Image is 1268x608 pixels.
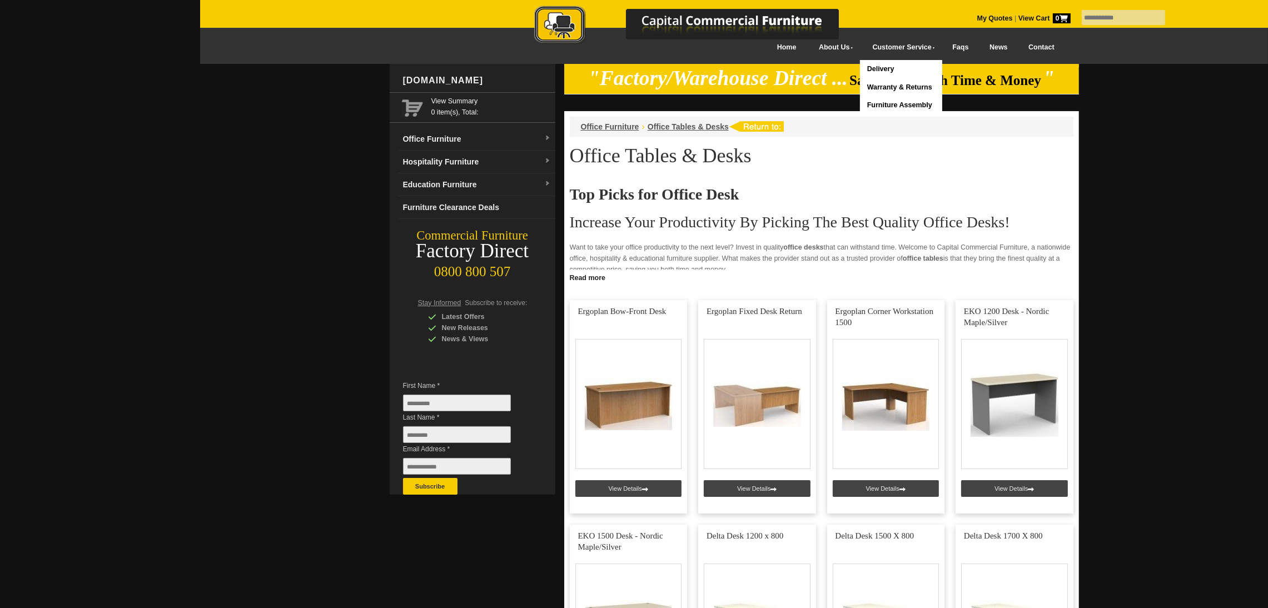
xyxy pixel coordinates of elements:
[642,121,645,132] li: ›
[588,67,848,89] em: "Factory/Warehouse Direct ...
[418,299,461,307] span: Stay Informed
[403,412,528,423] span: Last Name *
[504,6,893,46] img: Capital Commercial Furniture Logo
[849,73,1041,88] span: Saving You Both Time & Money
[729,121,784,132] img: return to
[465,299,527,307] span: Subscribe to receive:
[860,78,942,97] a: Warranty & Returns
[544,181,551,187] img: dropdown
[504,6,893,49] a: Capital Commercial Furniture Logo
[428,322,534,333] div: New Releases
[783,243,823,251] strong: office desks
[860,96,942,114] a: Furniture Assembly
[570,145,1073,166] h1: Office Tables & Desks
[403,426,511,443] input: Last Name *
[390,228,555,243] div: Commercial Furniture
[570,242,1073,275] p: Want to take your office productivity to the next level? Invest in quality that can withstand tim...
[390,243,555,259] div: Factory Direct
[403,478,458,495] button: Subscribe
[564,270,1079,283] a: Click to read more
[570,186,739,203] strong: Top Picks for Office Desk
[1016,14,1070,22] a: View Cart0
[942,35,979,60] a: Faqs
[977,14,1013,22] a: My Quotes
[403,443,528,455] span: Email Address *
[860,35,942,60] a: Customer Service
[431,96,551,107] a: View Summary
[403,395,511,411] input: First Name *
[399,128,555,151] a: Office Furnituredropdown
[428,311,534,322] div: Latest Offers
[431,96,551,116] span: 0 item(s), Total:
[399,151,555,173] a: Hospitality Furnituredropdown
[1018,35,1065,60] a: Contact
[1043,67,1055,89] em: "
[1053,13,1071,23] span: 0
[428,333,534,345] div: News & Views
[403,380,528,391] span: First Name *
[979,35,1018,60] a: News
[570,214,1073,231] h2: Increase Your Productivity By Picking The Best Quality Office Desks!
[860,60,942,78] a: Delivery
[544,135,551,142] img: dropdown
[903,255,943,262] strong: office tables
[399,173,555,196] a: Education Furnituredropdown
[1018,14,1071,22] strong: View Cart
[399,64,555,97] div: [DOMAIN_NAME]
[403,458,511,475] input: Email Address *
[581,122,639,131] a: Office Furniture
[648,122,729,131] a: Office Tables & Desks
[390,258,555,280] div: 0800 800 507
[399,196,555,219] a: Furniture Clearance Deals
[544,158,551,165] img: dropdown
